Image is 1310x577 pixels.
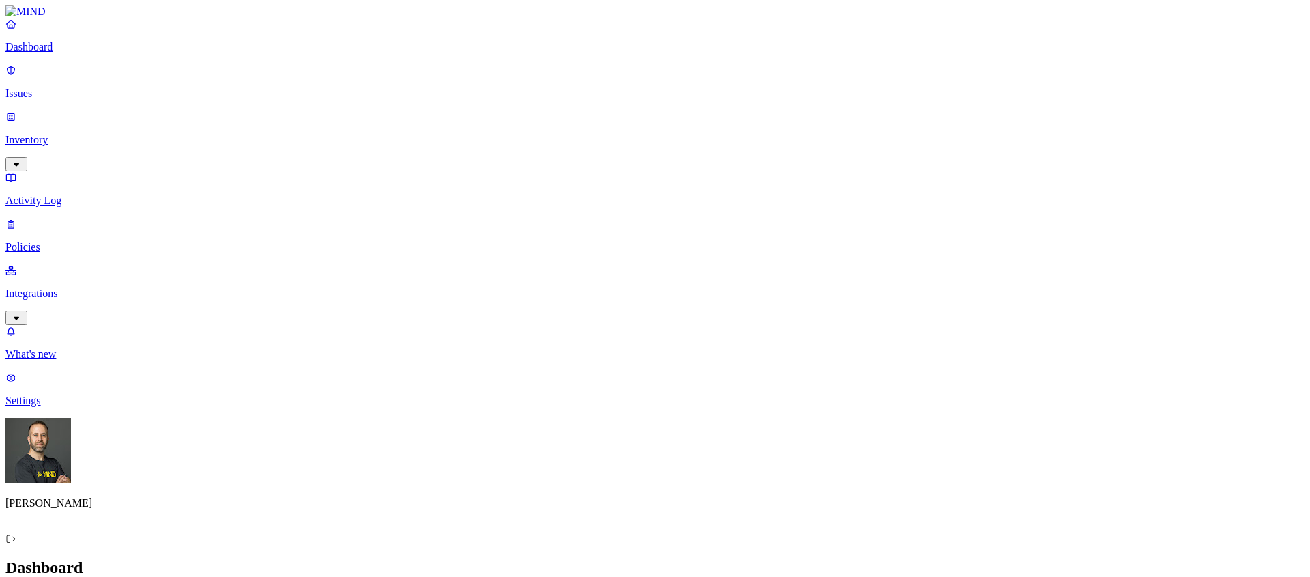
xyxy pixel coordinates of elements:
[5,5,1305,18] a: MIND
[5,395,1305,407] p: Settings
[5,171,1305,207] a: Activity Log
[5,241,1305,253] p: Policies
[5,559,1305,577] h2: Dashboard
[5,195,1305,207] p: Activity Log
[5,287,1305,300] p: Integrations
[5,134,1305,146] p: Inventory
[5,348,1305,361] p: What's new
[5,325,1305,361] a: What's new
[5,371,1305,407] a: Settings
[5,111,1305,169] a: Inventory
[5,218,1305,253] a: Policies
[5,18,1305,53] a: Dashboard
[5,41,1305,53] p: Dashboard
[5,264,1305,323] a: Integrations
[5,5,46,18] img: MIND
[5,87,1305,100] p: Issues
[5,64,1305,100] a: Issues
[5,418,71,483] img: Tom Mayblum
